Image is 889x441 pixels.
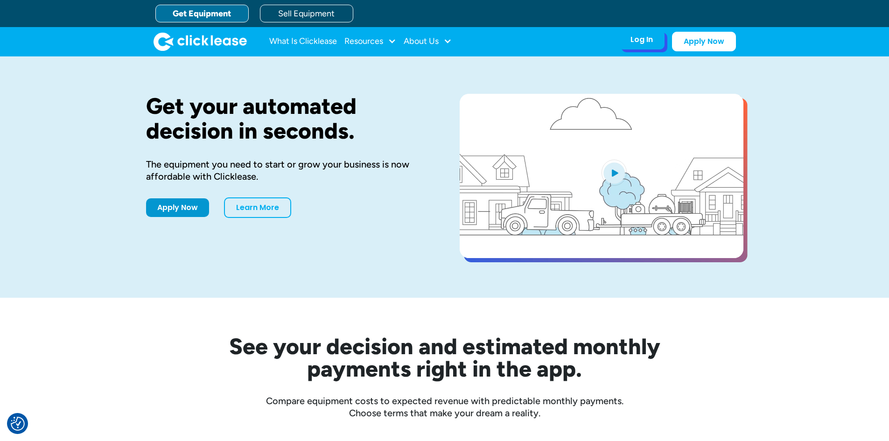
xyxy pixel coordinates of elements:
[146,198,209,217] a: Apply Now
[146,158,430,182] div: The equipment you need to start or grow your business is now affordable with Clicklease.
[344,32,396,51] div: Resources
[183,335,706,380] h2: See your decision and estimated monthly payments right in the app.
[404,32,452,51] div: About Us
[460,94,743,258] a: open lightbox
[602,160,627,186] img: Blue play button logo on a light blue circular background
[630,35,653,44] div: Log In
[154,32,247,51] a: home
[11,417,25,431] button: Consent Preferences
[269,32,337,51] a: What Is Clicklease
[146,94,430,143] h1: Get your automated decision in seconds.
[146,395,743,419] div: Compare equipment costs to expected revenue with predictable monthly payments. Choose terms that ...
[672,32,736,51] a: Apply Now
[260,5,353,22] a: Sell Equipment
[11,417,25,431] img: Revisit consent button
[224,197,291,218] a: Learn More
[155,5,249,22] a: Get Equipment
[154,32,247,51] img: Clicklease logo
